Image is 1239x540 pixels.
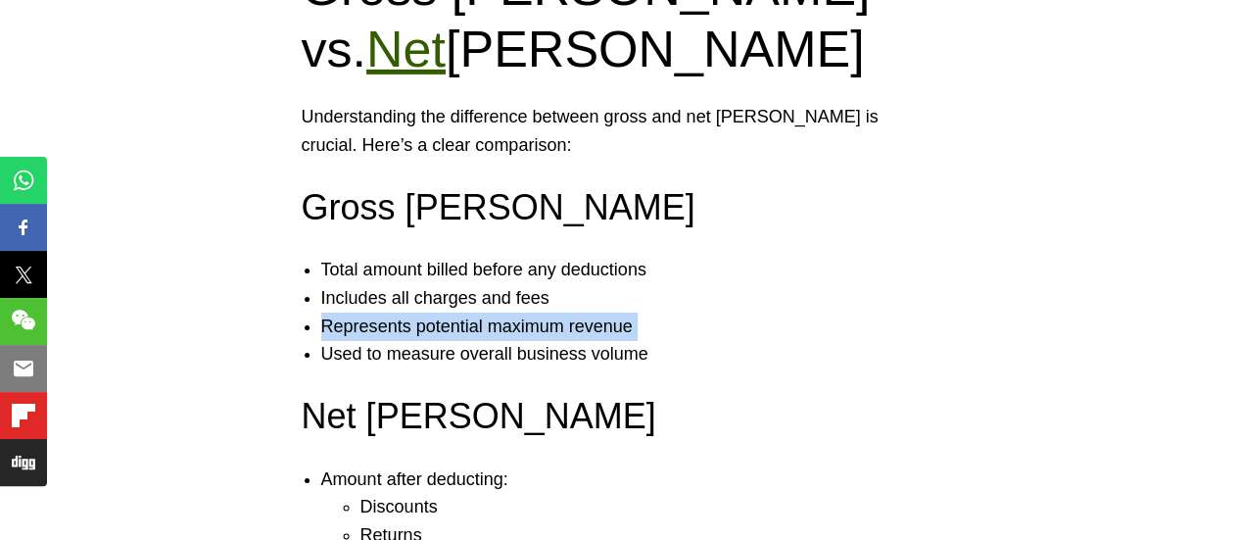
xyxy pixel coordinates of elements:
li: Discounts [360,493,958,521]
li: Used to measure overall business volume [321,340,958,368]
h3: Net [PERSON_NAME] [302,392,938,441]
h3: Gross [PERSON_NAME] [302,183,938,232]
a: Net [366,21,446,77]
li: Represents potential maximum revenue [321,313,958,341]
p: Understanding the difference between gross and net [PERSON_NAME] is crucial. Here’s a clear compa... [302,103,938,160]
li: Total amount billed before any deductions [321,256,958,284]
li: Includes all charges and fees [321,284,958,313]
